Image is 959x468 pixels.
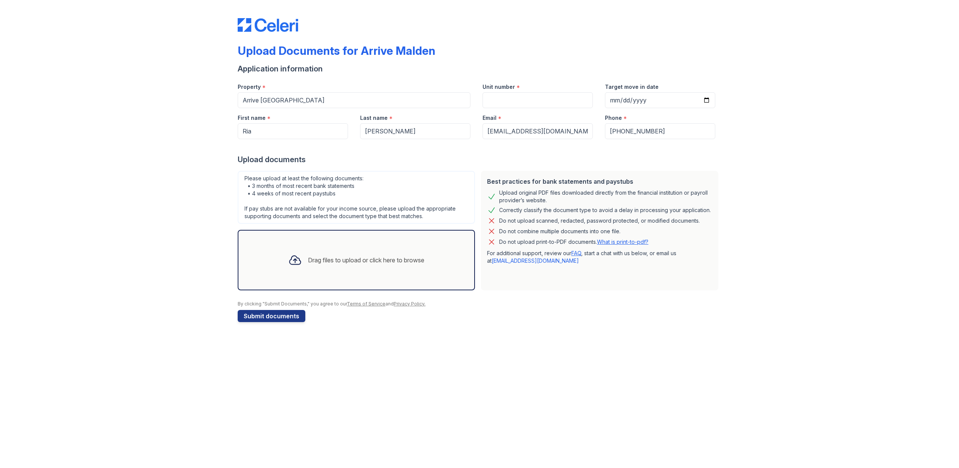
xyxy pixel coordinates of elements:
div: Application information [238,64,721,74]
label: Target move in date [605,83,659,91]
div: By clicking "Submit Documents," you agree to our and [238,301,721,307]
div: Please upload at least the following documents: • 3 months of most recent bank statements • 4 wee... [238,171,475,224]
label: Property [238,83,261,91]
label: Phone [605,114,622,122]
a: Privacy Policy. [394,301,425,307]
div: Upload original PDF files downloaded directly from the financial institution or payroll provider’... [499,189,712,204]
label: First name [238,114,266,122]
a: [EMAIL_ADDRESS][DOMAIN_NAME] [492,257,579,264]
div: Drag files to upload or click here to browse [308,256,424,265]
div: Correctly classify the document type to avoid a delay in processing your application. [499,206,711,215]
img: CE_Logo_Blue-a8612792a0a2168367f1c8372b55b34899dd931a85d93a1a3d3e32e68fde9ad4.png [238,18,298,32]
div: Upload Documents for Arrive Malden [238,44,435,57]
label: Unit number [483,83,515,91]
p: For additional support, review our , start a chat with us below, or email us at [487,249,712,265]
button: Submit documents [238,310,305,322]
div: Best practices for bank statements and paystubs [487,177,712,186]
div: Do not upload scanned, redacted, password protected, or modified documents. [499,216,700,225]
p: Do not upload print-to-PDF documents. [499,238,648,246]
label: Last name [360,114,388,122]
div: Upload documents [238,154,721,165]
label: Email [483,114,497,122]
a: Terms of Service [347,301,385,307]
div: Do not combine multiple documents into one file. [499,227,620,236]
a: FAQ [571,250,581,256]
a: What is print-to-pdf? [597,239,648,245]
